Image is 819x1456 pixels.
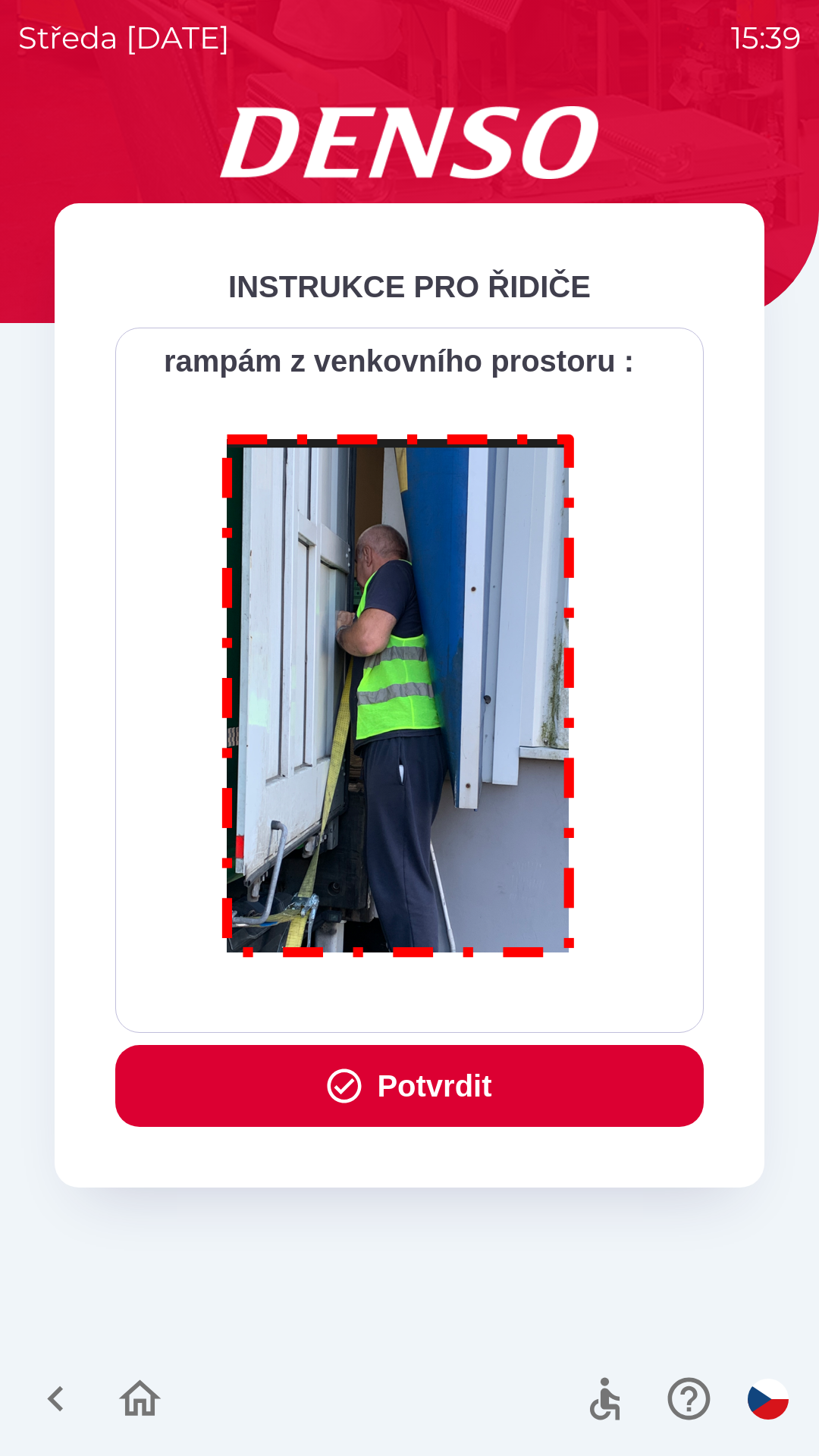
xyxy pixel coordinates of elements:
[18,15,230,61] p: středa [DATE]
[115,1045,704,1127] button: Potvrdit
[55,106,764,179] img: Logo
[731,15,801,61] p: 15:39
[748,1379,789,1420] img: cs flag
[205,414,593,971] img: M8MNayrTL6gAAAABJRU5ErkJggg==
[115,264,704,309] div: INSTRUKCE PRO ŘIDIČE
